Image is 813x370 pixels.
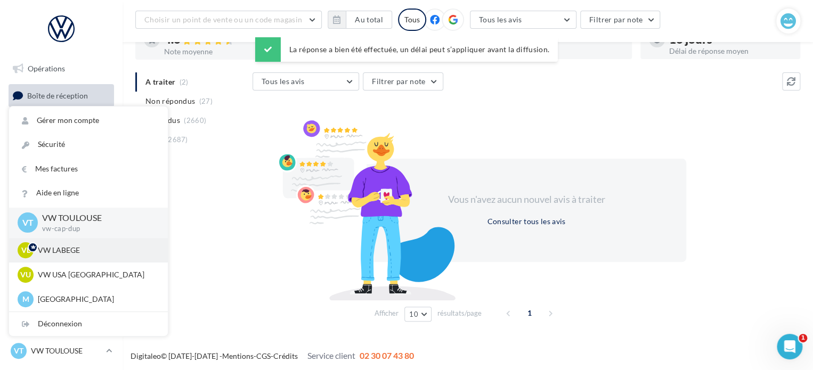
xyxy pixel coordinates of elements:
[580,11,661,29] button: Filtrer par note
[375,308,399,318] span: Afficher
[669,47,792,55] div: Délai de réponse moyen
[9,312,168,336] div: Déconnexion
[20,269,31,280] span: VU
[256,351,271,360] a: CGS
[38,294,155,305] p: [GEOGRAPHIC_DATA]
[131,351,161,360] a: Digitaleo
[398,9,426,31] div: Tous
[9,109,168,133] a: Gérer mon compte
[409,310,418,318] span: 10
[404,307,432,322] button: 10
[470,11,576,29] button: Tous les avis
[360,350,414,360] span: 02 30 07 43 80
[22,294,29,305] span: M
[42,224,151,234] p: vw-cap-dup
[6,57,116,80] a: Opérations
[307,350,355,360] span: Service client
[166,135,188,144] span: (2687)
[6,84,116,107] a: Boîte de réception
[14,346,23,356] span: VT
[363,72,443,91] button: Filtrer par note
[483,215,570,228] button: Consulter tous les avis
[21,245,30,256] span: VL
[328,11,392,29] button: Au total
[38,269,155,280] p: VW USA [GEOGRAPHIC_DATA]
[6,138,116,160] a: Campagnes
[669,34,792,45] div: 16 jours
[184,116,206,125] span: (2660)
[479,15,522,24] span: Tous les avis
[6,279,116,310] a: Campagnes DataOnDemand
[164,34,287,46] div: 4.6
[144,15,302,24] span: Choisir un point de vente ou un code magasin
[273,351,298,360] a: Crédits
[42,212,151,224] p: VW TOULOUSE
[135,11,322,29] button: Choisir un point de vente ou un code magasin
[255,37,558,62] div: La réponse a bien été effectuée, un délai peut s’appliquer avant la diffusion.
[253,72,359,91] button: Tous les avis
[28,64,65,73] span: Opérations
[145,96,195,106] span: Non répondus
[9,341,114,361] a: VT VW TOULOUSE
[9,181,168,205] a: Aide en ligne
[799,334,807,342] span: 1
[6,217,116,240] a: Calendrier
[6,244,116,275] a: PLV et print personnalisable
[521,305,538,322] span: 1
[131,351,414,360] span: © [DATE]-[DATE] - - -
[22,217,34,229] span: VT
[435,193,618,207] div: Vous n'avez aucun nouvel avis à traiter
[262,77,305,86] span: Tous les avis
[346,11,392,29] button: Au total
[38,245,155,256] p: VW LABEGE
[9,157,168,181] a: Mes factures
[6,165,116,187] a: Contacts
[777,334,802,359] iframe: Intercom live chat
[27,91,88,100] span: Boîte de réception
[164,48,287,55] div: Note moyenne
[9,133,168,157] a: Sécurité
[6,111,116,134] a: Visibilité en ligne
[199,97,213,105] span: (27)
[222,351,254,360] a: Mentions
[6,191,116,213] a: Médiathèque
[31,346,102,356] p: VW TOULOUSE
[501,47,623,55] div: Taux de réponse
[437,308,482,318] span: résultats/page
